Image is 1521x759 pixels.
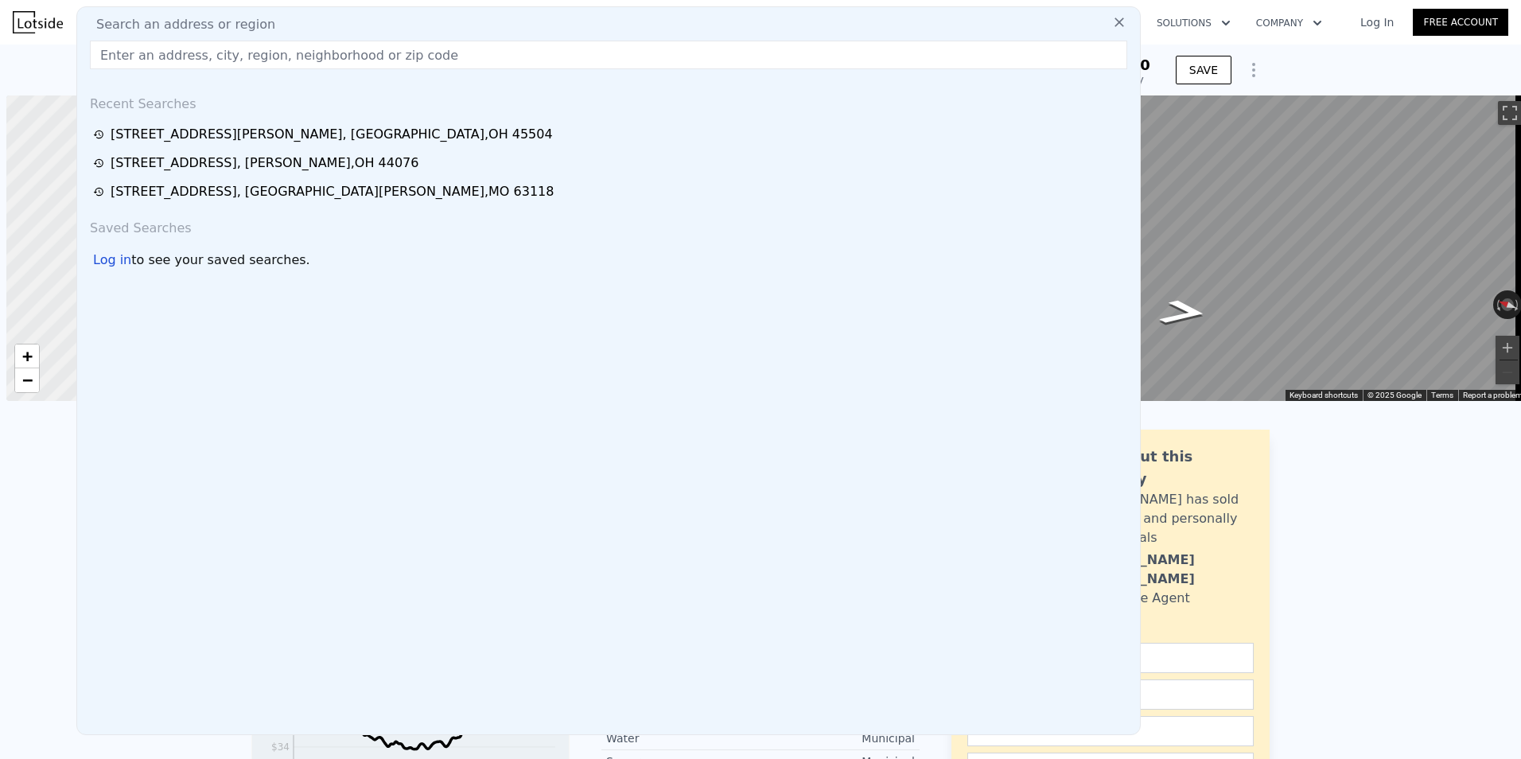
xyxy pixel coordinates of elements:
[1139,294,1227,332] path: Go South, Goodwin Ave
[93,125,1129,144] a: [STREET_ADDRESS][PERSON_NAME], [GEOGRAPHIC_DATA],OH 45504
[84,15,275,34] span: Search an address or region
[1290,390,1358,401] button: Keyboard shortcuts
[93,182,1129,201] a: [STREET_ADDRESS], [GEOGRAPHIC_DATA][PERSON_NAME],MO 63118
[22,346,33,366] span: +
[606,730,760,746] div: Water
[84,82,1134,120] div: Recent Searches
[1496,336,1519,360] button: Zoom in
[1238,54,1270,86] button: Show Options
[1076,446,1254,490] div: Ask about this property
[111,182,554,201] div: [STREET_ADDRESS] , [GEOGRAPHIC_DATA][PERSON_NAME] , MO 63118
[1413,9,1508,36] a: Free Account
[1076,490,1254,547] div: [PERSON_NAME] has sold 67 homes and personally owns rentals
[84,206,1134,244] div: Saved Searches
[15,368,39,392] a: Zoom out
[111,125,553,144] div: [STREET_ADDRESS][PERSON_NAME] , [GEOGRAPHIC_DATA] , OH 45504
[93,154,1129,173] a: [STREET_ADDRESS], [PERSON_NAME],OH 44076
[760,730,915,746] div: Municipal
[93,251,131,270] div: Log in
[1176,56,1231,84] button: SAVE
[13,11,63,33] img: Lotside
[90,41,1127,69] input: Enter an address, city, region, neighborhood or zip code
[1243,9,1335,37] button: Company
[1341,14,1413,30] a: Log In
[1076,551,1254,589] div: [PERSON_NAME] [PERSON_NAME]
[1493,290,1502,319] button: Rotate counterclockwise
[271,741,290,753] tspan: $34
[15,344,39,368] a: Zoom in
[1144,9,1243,37] button: Solutions
[22,370,33,390] span: −
[111,154,418,173] div: [STREET_ADDRESS] , [PERSON_NAME] , OH 44076
[1367,391,1422,399] span: © 2025 Google
[1496,360,1519,384] button: Zoom out
[1431,391,1453,399] a: Terms (opens in new tab)
[131,251,309,270] span: to see your saved searches.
